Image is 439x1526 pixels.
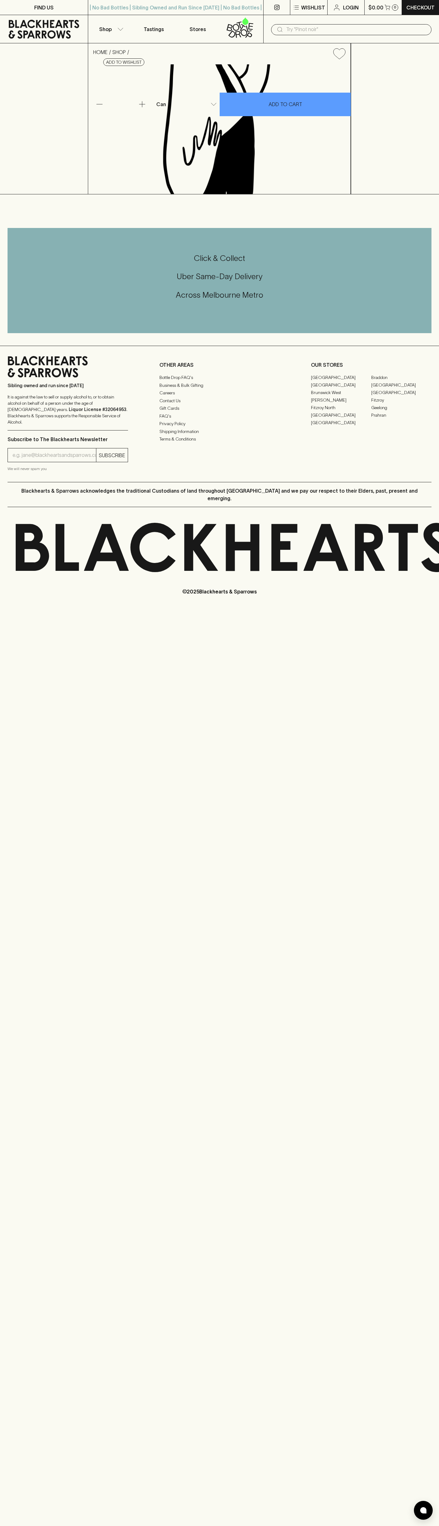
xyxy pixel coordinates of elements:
p: Login [343,4,359,11]
p: Checkout [406,4,435,11]
a: Business & Bulk Gifting [159,381,280,389]
a: [GEOGRAPHIC_DATA] [311,411,371,419]
button: SUBSCRIBE [96,448,128,462]
div: Can [154,98,219,111]
button: ADD TO CART [220,93,351,116]
a: SHOP [112,49,126,55]
a: Prahran [371,411,431,419]
h5: Click & Collect [8,253,431,263]
button: Add to wishlist [103,58,144,66]
p: $0.00 [368,4,383,11]
p: 0 [394,6,396,9]
button: Add to wishlist [331,46,348,62]
p: Tastings [144,25,164,33]
a: Gift Cards [159,405,280,412]
p: Can [156,100,166,108]
button: Shop [88,15,132,43]
a: Tastings [132,15,176,43]
a: Bottle Drop FAQ's [159,374,280,381]
div: Call to action block [8,228,431,333]
a: Careers [159,389,280,397]
p: Wishlist [301,4,325,11]
a: Stores [176,15,220,43]
p: Shop [99,25,112,33]
a: HOME [93,49,108,55]
p: OTHER AREAS [159,361,280,369]
a: Fitzroy [371,396,431,404]
a: FAQ's [159,412,280,420]
p: Stores [190,25,206,33]
p: Subscribe to The Blackhearts Newsletter [8,436,128,443]
a: Terms & Conditions [159,436,280,443]
a: [GEOGRAPHIC_DATA] [371,389,431,396]
a: Brunswick West [311,389,371,396]
p: OUR STORES [311,361,431,369]
a: Braddon [371,374,431,381]
h5: Across Melbourne Metro [8,290,431,300]
a: [GEOGRAPHIC_DATA] [311,381,371,389]
h5: Uber Same-Day Delivery [8,271,431,282]
img: bubble-icon [420,1507,426,1513]
p: Blackhearts & Sparrows acknowledges the traditional Custodians of land throughout [GEOGRAPHIC_DAT... [12,487,427,502]
a: Shipping Information [159,428,280,435]
a: [GEOGRAPHIC_DATA] [371,381,431,389]
p: ADD TO CART [269,100,302,108]
a: Geelong [371,404,431,411]
img: Sailors Grave Sea Bird Coastal Hazy Pale 355ml (can) [88,64,351,194]
a: [GEOGRAPHIC_DATA] [311,374,371,381]
a: [PERSON_NAME] [311,396,371,404]
p: SUBSCRIBE [99,452,125,459]
input: Try "Pinot noir" [286,24,426,35]
a: [GEOGRAPHIC_DATA] [311,419,371,426]
strong: Liquor License #32064953 [69,407,126,412]
p: FIND US [34,4,54,11]
a: Contact Us [159,397,280,404]
p: It is against the law to sell or supply alcohol to, or to obtain alcohol on behalf of a person un... [8,394,128,425]
a: Fitzroy North [311,404,371,411]
input: e.g. jane@blackheartsandsparrows.com.au [13,450,96,460]
p: We will never spam you [8,466,128,472]
p: Sibling owned and run since [DATE] [8,382,128,389]
a: Privacy Policy [159,420,280,428]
